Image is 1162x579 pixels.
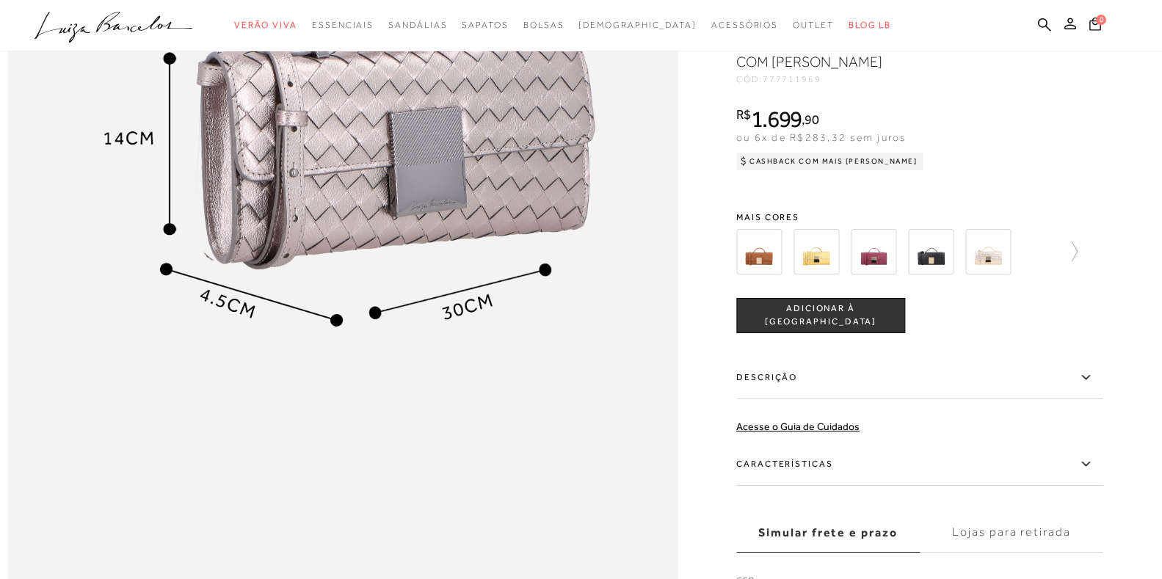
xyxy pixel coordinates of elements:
[737,302,904,328] span: ADICIONAR À [GEOGRAPHIC_DATA]
[711,20,778,30] span: Acessórios
[523,20,564,30] span: Bolsas
[523,12,564,39] a: categoryNavScreenReaderText
[736,513,920,553] label: Simular frete e prazo
[794,229,839,274] img: BOLSA COM FECHAMENTO DE PLACA LB EM COURO METALIZADO DOURADO E TRESSÊ MÉDIA
[388,12,447,39] a: categoryNavScreenReaderText
[793,20,834,30] span: Outlet
[751,106,802,132] span: 1.699
[736,357,1103,399] label: Descrição
[736,75,1030,84] div: CÓD:
[965,229,1011,274] img: BOLSA COM FECHAMENTO DE PLACA LB EM TRESSÊ DOURADA MÉDIA
[736,229,782,274] img: BOLSA COM FECHAMENTO DE PLACA LB EM CAMURÇA TRESSÊ CARAMELO MÉDIA
[388,20,447,30] span: Sandálias
[763,74,821,84] span: 777711969
[849,20,891,30] span: BLOG LB
[312,20,374,30] span: Essenciais
[736,131,906,143] span: ou 6x de R$283,32 sem juros
[711,12,778,39] a: categoryNavScreenReaderText
[920,513,1103,553] label: Lojas para retirada
[736,420,860,432] a: Acesse o Guia de Cuidados
[462,20,508,30] span: Sapatos
[849,12,891,39] a: BLOG LB
[1085,16,1105,36] button: 0
[736,213,1103,222] span: Mais cores
[462,12,508,39] a: categoryNavScreenReaderText
[234,12,297,39] a: categoryNavScreenReaderText
[908,229,954,274] img: BOLSA COM FECHAMENTO DE PLACA LB EM COURO TRESSÊ PRETO MÉDIA
[805,112,818,127] span: 90
[736,298,905,333] button: ADICIONAR À [GEOGRAPHIC_DATA]
[312,12,374,39] a: categoryNavScreenReaderText
[851,229,896,274] img: BOLSA COM FECHAMENTO DE PLACA LB EM COURO TRESSÊ MARSALA MÉDIA
[578,20,697,30] span: [DEMOGRAPHIC_DATA]
[736,443,1103,486] label: Características
[802,113,818,126] i: ,
[578,12,697,39] a: noSubCategoriesText
[234,20,297,30] span: Verão Viva
[736,153,923,170] div: Cashback com Mais [PERSON_NAME]
[793,12,834,39] a: categoryNavScreenReaderText
[1096,15,1106,25] span: 0
[736,108,751,121] i: R$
